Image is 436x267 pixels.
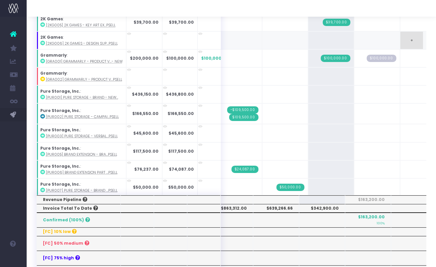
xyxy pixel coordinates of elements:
[132,91,159,97] strong: $436,150.00
[40,70,67,76] strong: Grammarly
[321,55,350,62] span: Streamtime Invoice: 908 – Grammarly - Product Videos
[134,19,159,25] strong: $39,700.00
[37,103,126,124] td: :
[168,148,194,154] strong: $117,500.00
[40,16,63,22] strong: 2K Games
[134,166,159,172] strong: $76,237.00
[46,41,118,46] abbr: [2KG006] 2K Games - Design Support - Brand - Upsell
[46,77,122,82] abbr: [GRA002] Grammarly - Product Video - Brand - Upsell
[323,19,350,26] span: Streamtime Invoice: 909 – 2K Games - Key Art
[37,67,126,85] td: :
[377,220,385,225] small: 100%
[40,88,80,94] strong: Pure Storage, Inc.
[132,111,159,116] strong: $166,550.00
[46,95,118,100] abbr: [PUR001] Pure Storage - Brand - New
[46,59,123,64] abbr: [GRA001] Grammarly - Product Videos - Brand - New
[37,85,126,103] td: :
[37,178,126,196] td: :
[345,213,391,227] th: $163,200.00
[46,114,119,119] abbr: [PUR002] Pure Storage - Campaign - Upsell
[40,181,80,187] strong: Pure Storage, Inc.
[229,114,258,121] span: Streamtime Invoice: 892.2 – [PUR002] Pure Storage - Campaign - Upsell
[37,195,121,204] th: Revenue Pipeline
[37,124,126,142] td: :
[166,55,194,61] strong: $100,000.00
[40,108,80,113] strong: Pure Storage, Inc.
[40,127,80,133] strong: Pure Storage, Inc.
[207,204,253,213] th: $863,312.00
[46,23,116,28] abbr: [2KG005] 2K Games - Key Art Explore - Brand - Upsell
[345,195,391,204] th: $163,200.00
[46,152,117,157] abbr: [PUR005] Brand Extension - Brand - Upsell
[37,160,126,178] td: :
[367,55,396,62] span: Streamtime Draft Invoice: null – Grammarly - Product Videos
[37,13,126,31] td: :
[169,166,194,172] strong: $74,087.00
[299,204,345,213] th: $342,900.00
[37,236,121,251] th: [FC] 50% medium
[168,184,194,190] strong: $50,000.00
[166,91,194,97] strong: $436,800.00
[133,148,159,154] strong: $117,500.00
[37,204,121,213] th: Invoice Total To Date
[133,130,159,136] strong: $45,600.00
[46,134,118,139] abbr: [PUR003] Pure Storage - Verbal ID Extension - Upsell
[37,251,121,265] th: [FC] 75% high
[231,166,258,173] span: Streamtime Invoice: 889 – [PUR006] Brand Extension Part 2 - Brand - Upsell
[37,213,121,227] th: Confirmed (100%)
[168,111,194,116] strong: $166,550.00
[276,184,304,191] span: Streamtime Invoice: 895 – Pure Storage - Brand Extension Part 3
[40,163,80,169] strong: Pure Storage, Inc.
[400,32,423,49] span: +
[46,188,118,193] abbr: [PUR007] Pure Storage - Brand Extension Part 3 - Brand - Upsell
[37,142,126,160] td: :
[46,170,118,175] abbr: [PUR006] Brand Extension Part 2 - Brand - Upsell
[133,184,159,190] strong: $50,000.00
[37,227,121,236] th: [FC] 10% low
[37,31,126,49] td: :
[169,19,194,25] strong: $39,700.00
[253,204,299,213] th: $639,266.66
[227,106,258,114] span: Streamtime Invoice: CN 892.2 – [PUR002] Pure Storage - Campaign - Upsell
[37,49,126,67] td: :
[40,52,67,58] strong: Grammarly
[40,34,63,40] strong: 2K Games
[201,55,229,61] span: $100,000.00
[130,55,159,61] strong: $200,000.00
[40,145,80,151] strong: Pure Storage, Inc.
[8,254,18,264] img: images/default_profile_image.png
[169,130,194,136] strong: $45,600.00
